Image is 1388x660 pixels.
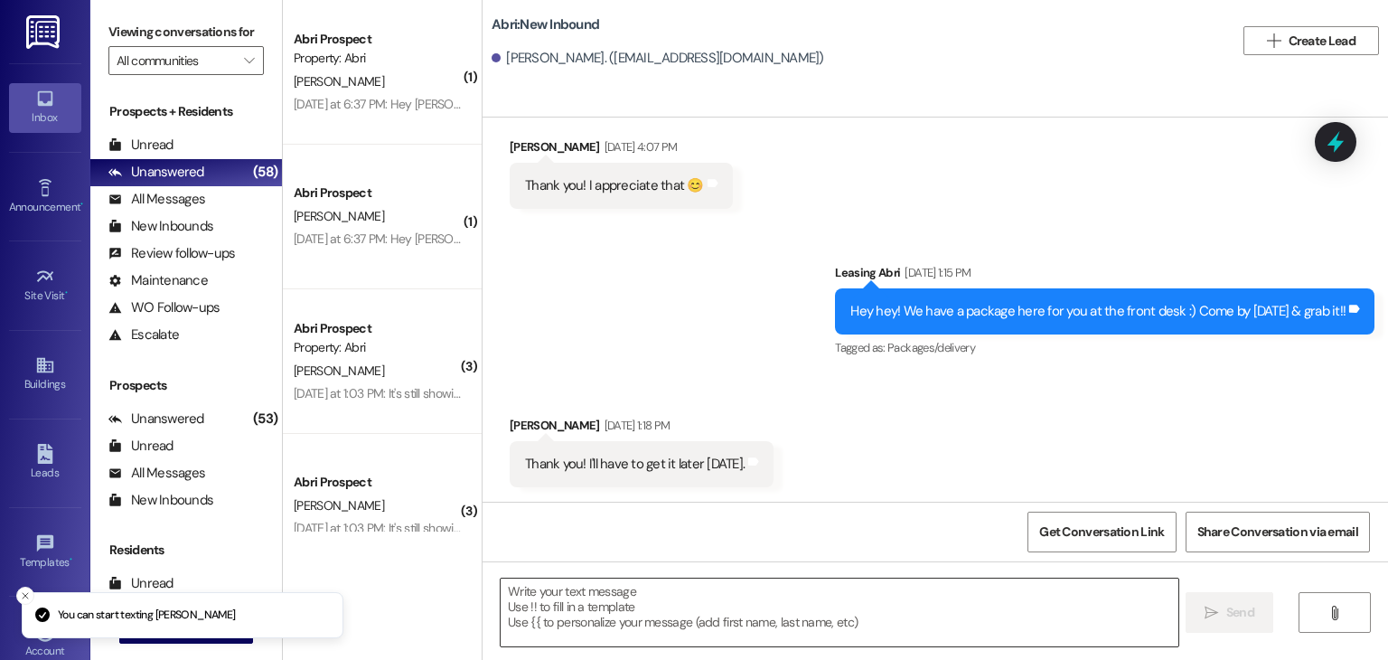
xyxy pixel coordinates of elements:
div: [DATE] at 6:37 PM: Hey [PERSON_NAME], we're just checking - we haven't been able to find anything... [294,96,952,112]
div: Hey hey! We have a package here for you at the front desk :) Come by [DATE] & grab it!! [850,302,1346,321]
div: (58) [249,158,282,186]
div: Abri Prospect [294,319,461,338]
a: Inbox [9,83,81,132]
img: ResiDesk Logo [26,15,63,49]
div: Abri Prospect [294,184,461,203]
div: All Messages [108,464,205,483]
i:  [244,53,254,68]
div: [DATE] at 6:37 PM: Hey [PERSON_NAME], we're just checking - we haven't been able to find anything... [294,231,952,247]
button: Share Conversation via email [1186,512,1370,552]
div: Abri Prospect [294,473,461,492]
span: Get Conversation Link [1039,523,1164,542]
div: [PERSON_NAME]. ([EMAIL_ADDRESS][DOMAIN_NAME]) [492,49,824,68]
i:  [1267,33,1280,48]
span: [PERSON_NAME] [294,208,384,224]
p: You can start texting [PERSON_NAME] [58,608,236,624]
div: All Messages [108,190,205,209]
div: Unanswered [108,410,204,429]
div: [DATE] at 1:03 PM: It's still showing 380 for rent. [294,385,535,401]
div: Review follow-ups [108,244,235,263]
span: • [70,553,72,566]
b: Abri: New Inbound [492,15,599,34]
div: [PERSON_NAME] [510,416,774,441]
div: [DATE] 1:18 PM [600,416,671,435]
button: Get Conversation Link [1027,512,1176,552]
a: Templates • [9,528,81,577]
div: (53) [249,405,282,433]
input: All communities [117,46,235,75]
i:  [1205,606,1218,620]
div: Prospects [90,376,282,395]
div: Abri Prospect [294,30,461,49]
div: Maintenance [108,271,208,290]
span: Packages/delivery [887,340,975,355]
div: Property: Abri [294,338,461,357]
div: [PERSON_NAME] [510,137,733,163]
button: Create Lead [1243,26,1379,55]
div: Unanswered [108,163,204,182]
button: Close toast [16,587,34,605]
span: [PERSON_NAME] [294,497,384,514]
div: [DATE] 4:07 PM [600,137,678,156]
div: New Inbounds [108,217,213,236]
div: [DATE] at 1:03 PM: It's still showing 380 for rent. [294,520,535,536]
div: Prospects + Residents [90,102,282,121]
a: Leads [9,438,81,487]
a: Site Visit • [9,261,81,310]
span: • [80,198,83,211]
span: • [65,287,68,299]
div: Unread [108,574,173,593]
div: New Inbounds [108,491,213,510]
span: Create Lead [1289,32,1355,51]
div: WO Follow-ups [108,298,220,317]
div: Thank you! I appreciate that 😊 [525,176,704,195]
div: Property: Abri [294,49,461,68]
div: Residents [90,541,282,560]
div: Unread [108,136,173,155]
div: Leasing Abri [835,263,1374,288]
span: [PERSON_NAME] [294,363,384,379]
div: Tagged as: [835,335,1374,361]
i:  [1327,606,1341,620]
div: Thank you! I'll have to get it later [DATE]. [525,455,745,474]
label: Viewing conversations for [108,18,264,46]
div: [DATE] 1:15 PM [900,263,971,282]
span: [PERSON_NAME] [294,73,384,90]
div: Escalate [108,325,179,344]
span: Send [1226,603,1254,622]
button: Send [1186,592,1273,633]
div: Unread [108,437,173,456]
span: Share Conversation via email [1197,523,1358,542]
a: Buildings [9,350,81,399]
